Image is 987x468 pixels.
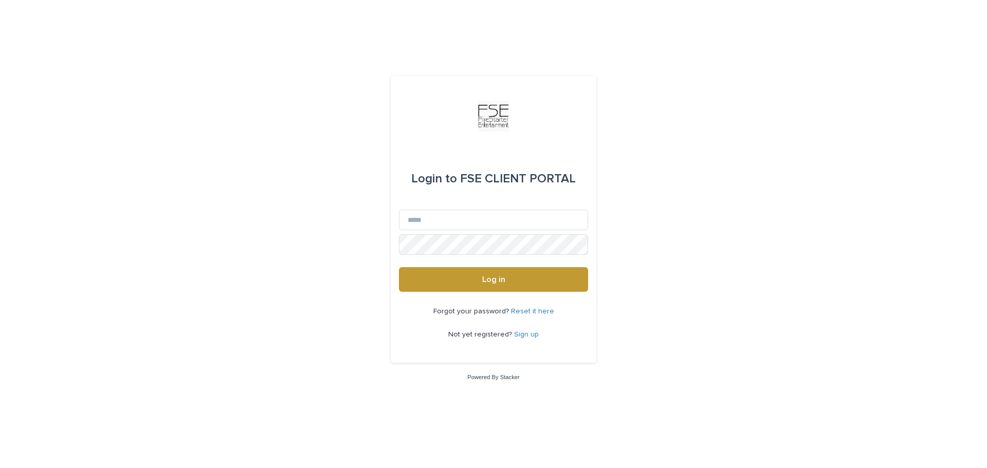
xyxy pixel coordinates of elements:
a: Sign up [514,331,539,338]
button: Log in [399,267,588,292]
a: Powered By Stacker [467,374,519,380]
a: Reset it here [511,308,554,315]
img: Km9EesSdRbS9ajqhBzyo [478,101,509,132]
span: Not yet registered? [448,331,514,338]
span: Forgot your password? [433,308,511,315]
span: Log in [482,275,505,284]
div: FSE CLIENT PORTAL [411,164,576,193]
span: Login to [411,173,457,185]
